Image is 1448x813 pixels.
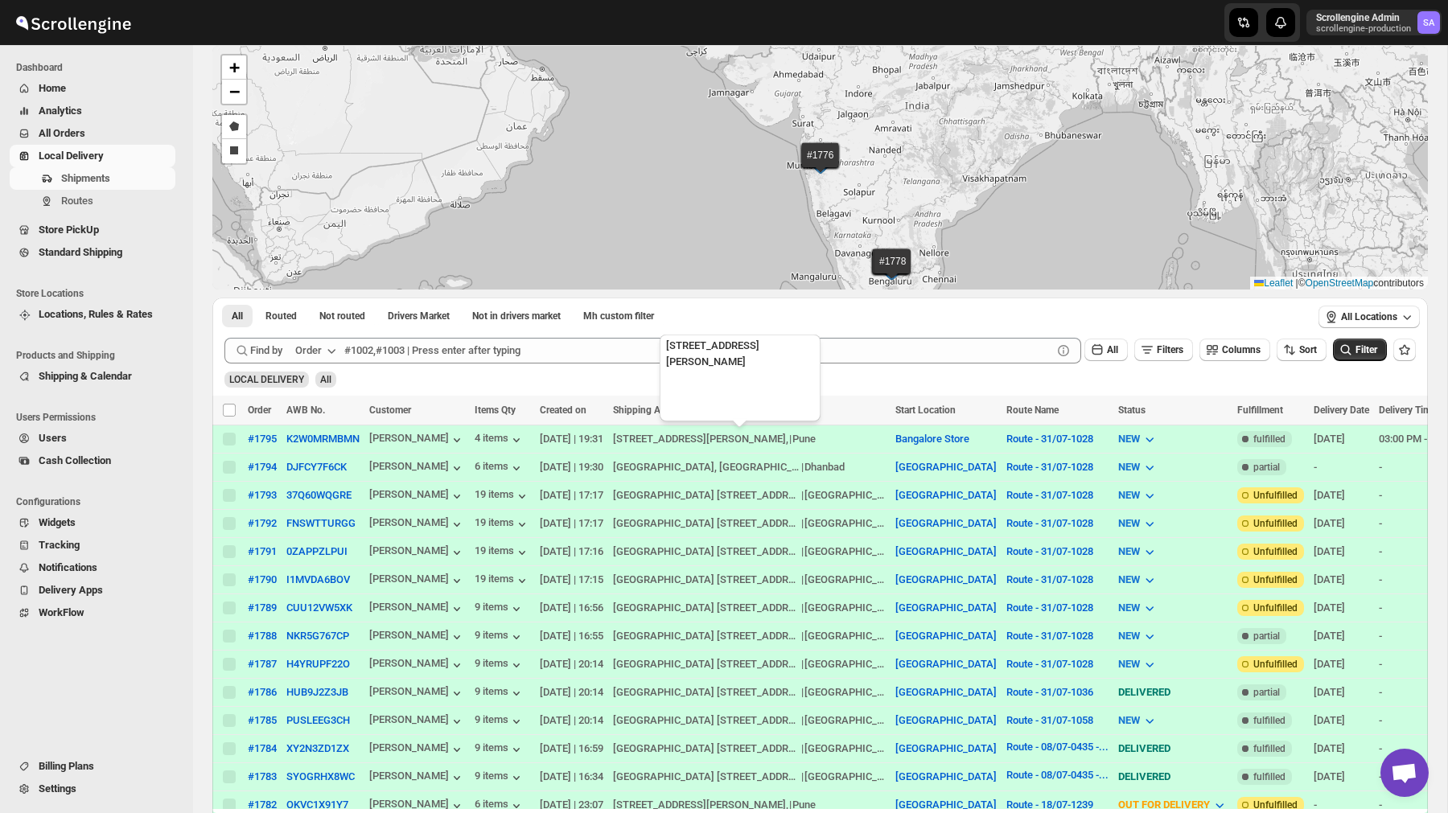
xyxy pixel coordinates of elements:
span: Filter [1355,344,1377,355]
button: NEW [1109,651,1167,677]
span: Sort [1299,344,1317,355]
button: [PERSON_NAME] [369,573,465,589]
span: All Locations [1341,310,1397,323]
span: All Orders [39,127,85,139]
div: | [613,515,886,532]
button: Route - 31/07-1028 [1006,630,1093,642]
span: All [232,310,243,322]
button: Route - 18/07-1239 [1006,799,1093,811]
button: Route - 08/07-0435 -... [1006,769,1109,781]
span: AWB No. [286,404,325,416]
div: [GEOGRAPHIC_DATA] [804,544,886,560]
button: SYOGRHX8WC [286,770,355,782]
img: Marker [881,262,905,280]
div: 19 items [475,488,530,504]
div: [GEOGRAPHIC_DATA] [804,572,886,588]
div: [PERSON_NAME] [369,629,465,645]
button: 19 items [475,573,530,589]
div: [DATE] [1314,487,1369,503]
button: Home [10,77,175,100]
div: #1786 [248,686,277,698]
span: + [229,57,240,77]
img: Marker [808,156,833,174]
button: [GEOGRAPHIC_DATA] [895,545,997,557]
span: Delivery Apps [39,584,103,596]
button: Route - 31/07-1028 [1006,658,1093,670]
button: NEW [1109,567,1167,593]
div: Pune [792,431,816,447]
span: Locations, Rules & Rates [39,308,153,320]
button: All [222,305,253,327]
div: [DATE] | 16:56 [540,600,603,616]
span: Route Name [1006,404,1059,416]
span: Analytics [39,105,82,117]
button: 9 items [475,657,524,673]
div: | [613,600,886,616]
div: [PERSON_NAME] [369,516,465,532]
div: [PERSON_NAME] [369,601,465,617]
span: Find by [250,343,282,359]
p: Scrollengine Admin [1316,11,1411,24]
button: Analytics [10,100,175,122]
div: Route - 08/07-0435 -... [1006,741,1109,753]
button: CUU12VW5XK [286,602,352,614]
div: | [613,487,886,503]
span: Routes [61,195,93,207]
button: 9 items [475,713,524,729]
span: OUT FOR DELIVERY [1118,799,1210,811]
button: [GEOGRAPHIC_DATA] [895,770,997,782]
button: Route - 31/07-1036 [1006,686,1093,698]
div: #1789 [248,602,277,614]
button: Route - 31/07-1028 [1006,489,1093,501]
div: 6 items [475,460,524,476]
button: Filters [1134,339,1193,361]
button: NEW [1109,482,1167,508]
button: #1783 [248,770,277,782]
span: Filters [1157,344,1183,355]
div: [DATE] [1314,515,1369,532]
button: 4 items [475,432,524,448]
button: DJFCY7F6CK [286,461,347,473]
div: [DATE] [1314,572,1369,588]
span: | [1296,277,1298,289]
button: Route - 31/07-1028 [1006,461,1093,473]
div: 9 items [475,770,524,786]
button: Delivery Apps [10,579,175,602]
button: [GEOGRAPHIC_DATA] [895,799,997,811]
button: [GEOGRAPHIC_DATA] [895,742,997,754]
span: Unfulfilled [1253,517,1298,530]
button: Notifications [10,556,175,579]
div: #1791 [248,545,277,557]
span: Tracking [39,539,80,551]
span: Scrollengine Admin [1417,11,1440,34]
div: | [613,572,886,588]
span: fulfilled [1253,433,1286,446]
button: 19 items [475,544,530,560]
span: NEW [1118,489,1140,501]
div: #1784 [248,742,277,754]
button: Sort [1277,339,1327,361]
button: User menu [1306,10,1442,35]
span: NEW [1118,602,1140,614]
button: NEW [1109,708,1167,733]
div: [PERSON_NAME] [369,713,465,729]
a: Leaflet [1254,277,1293,289]
button: Settings [10,778,175,800]
button: Order [286,338,349,363]
span: Not in drivers market [472,310,561,322]
button: 37Q60WQGRE [286,489,352,501]
button: Widgets [10,511,175,534]
span: Start Location [895,404,956,416]
button: [GEOGRAPHIC_DATA] [895,686,997,698]
button: Route - 31/07-1028 [1006,433,1093,445]
span: Users Permissions [16,411,182,424]
button: NEW [1109,426,1167,452]
a: OpenStreetMap [1306,277,1374,289]
button: [GEOGRAPHIC_DATA] [895,714,997,726]
span: partial [1253,461,1280,474]
span: Dashboard [16,61,182,74]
